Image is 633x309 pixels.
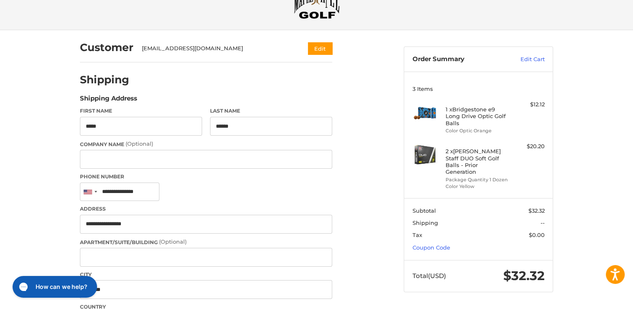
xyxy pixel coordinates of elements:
span: Subtotal [413,207,436,214]
label: Company Name [80,140,332,148]
h2: Shipping [80,73,129,86]
span: $32.32 [503,268,545,283]
div: $20.20 [512,142,545,151]
small: (Optional) [126,140,153,147]
iframe: Gorgias live chat messenger [8,273,99,301]
li: Color Yellow [446,183,510,190]
a: Coupon Code [413,244,450,251]
a: Edit Cart [502,55,545,64]
small: (Optional) [159,238,187,245]
h4: 1 x Bridgestone e9 Long Drive Optic Golf Balls [446,106,510,126]
h3: 3 Items [413,85,545,92]
button: Edit [308,42,332,54]
li: Package Quantity 1 Dozen [446,176,510,183]
label: Last Name [210,107,332,115]
label: Phone Number [80,173,332,180]
legend: Shipping Address [80,94,137,107]
div: [EMAIL_ADDRESS][DOMAIN_NAME] [142,44,292,53]
div: United States: +1 [80,183,100,201]
label: First Name [80,107,202,115]
span: Tax [413,232,422,238]
h4: 2 x [PERSON_NAME] Staff DUO Soft Golf Balls - Prior Generation [446,148,510,175]
label: City [80,271,332,278]
label: Address [80,205,332,213]
span: -- [541,219,545,226]
span: $32.32 [528,207,545,214]
span: $0.00 [529,232,545,238]
h3: Order Summary [413,55,502,64]
span: Total (USD) [413,272,446,280]
li: Color Optic Orange [446,127,510,134]
span: Shipping [413,219,438,226]
h2: Customer [80,41,133,54]
label: Apartment/Suite/Building [80,238,332,246]
div: $12.12 [512,100,545,109]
